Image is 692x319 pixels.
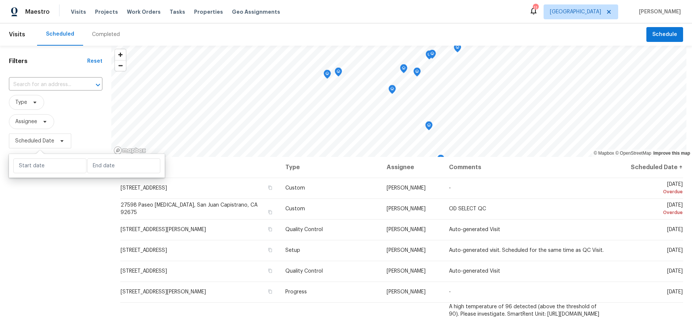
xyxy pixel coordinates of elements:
[387,227,426,232] span: [PERSON_NAME]
[646,27,683,42] button: Schedule
[387,269,426,274] span: [PERSON_NAME]
[615,151,651,156] a: OpenStreetMap
[388,85,396,96] div: Map marker
[335,68,342,79] div: Map marker
[324,70,331,81] div: Map marker
[449,185,451,191] span: -
[437,155,445,166] div: Map marker
[285,248,300,253] span: Setup
[618,188,683,195] div: Overdue
[449,227,500,232] span: Auto-generated Visit
[121,203,258,215] span: 27598 Paseo [MEDICAL_DATA], San Juan Capistrano, CA 92675
[285,227,323,232] span: Quality Control
[95,8,118,16] span: Projects
[449,289,451,295] span: -
[9,57,87,65] h1: Filters
[111,46,686,157] canvas: Map
[15,137,54,145] span: Scheduled Date
[121,248,167,253] span: [STREET_ADDRESS]
[194,8,223,16] span: Properties
[121,289,206,295] span: [STREET_ADDRESS][PERSON_NAME]
[121,269,167,274] span: [STREET_ADDRESS]
[667,227,683,232] span: [DATE]
[454,43,461,55] div: Map marker
[387,185,426,191] span: [PERSON_NAME]
[618,209,683,216] div: Overdue
[92,31,120,38] div: Completed
[25,8,50,16] span: Maestro
[115,49,126,60] button: Zoom in
[121,227,206,232] span: [STREET_ADDRESS][PERSON_NAME]
[652,30,677,39] span: Schedule
[9,79,82,91] input: Search for an address...
[71,8,86,16] span: Visits
[387,289,426,295] span: [PERSON_NAME]
[636,8,681,16] span: [PERSON_NAME]
[667,269,683,274] span: [DATE]
[425,121,433,133] div: Map marker
[285,289,307,295] span: Progress
[387,248,426,253] span: [PERSON_NAME]
[232,8,280,16] span: Geo Assignments
[115,60,126,71] button: Zoom out
[400,64,407,76] div: Map marker
[285,206,305,211] span: Custom
[381,157,443,178] th: Assignee
[267,247,273,253] button: Copy Address
[87,57,102,65] div: Reset
[653,151,690,156] a: Improve this map
[426,50,433,62] div: Map marker
[46,30,74,38] div: Scheduled
[387,206,426,211] span: [PERSON_NAME]
[449,206,486,211] span: OD SELECT QC
[533,4,538,12] div: 11
[115,60,126,71] span: Zoom out
[120,157,279,178] th: Address
[93,80,103,90] button: Open
[267,267,273,274] button: Copy Address
[449,248,604,253] span: Auto-generated visit. Scheduled for the same time as QC Visit.
[114,146,146,155] a: Mapbox homepage
[612,157,683,178] th: Scheduled Date ↑
[267,226,273,233] button: Copy Address
[413,68,421,79] div: Map marker
[618,182,683,195] span: [DATE]
[667,248,683,253] span: [DATE]
[429,50,436,61] div: Map marker
[618,203,683,216] span: [DATE]
[9,26,25,43] span: Visits
[13,158,86,173] input: Start date
[267,288,273,295] button: Copy Address
[170,9,185,14] span: Tasks
[127,8,161,16] span: Work Orders
[87,158,160,173] input: End date
[285,185,305,191] span: Custom
[285,269,323,274] span: Quality Control
[449,269,500,274] span: Auto-generated Visit
[15,118,37,125] span: Assignee
[550,8,601,16] span: [GEOGRAPHIC_DATA]
[443,157,612,178] th: Comments
[279,157,381,178] th: Type
[594,151,614,156] a: Mapbox
[667,289,683,295] span: [DATE]
[15,99,27,106] span: Type
[267,209,273,216] button: Copy Address
[267,184,273,191] button: Copy Address
[121,185,167,191] span: [STREET_ADDRESS]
